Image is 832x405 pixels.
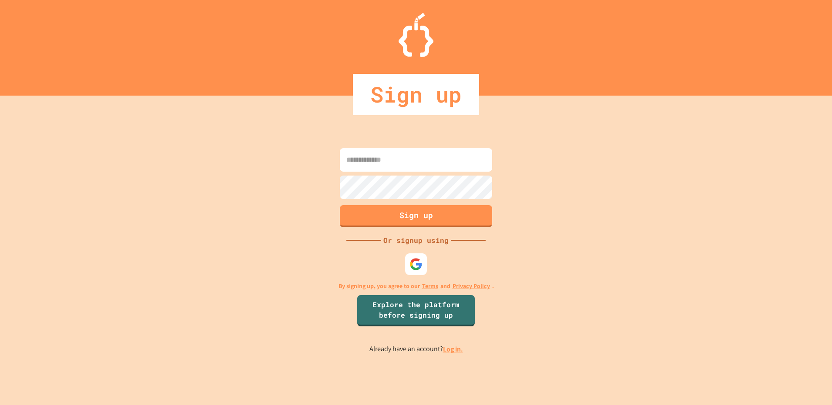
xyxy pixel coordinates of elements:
[443,345,463,354] a: Log in.
[340,205,492,227] button: Sign up
[339,282,494,291] p: By signing up, you agree to our and .
[357,295,475,326] a: Explore the platform before signing up
[422,282,438,291] a: Terms
[369,344,463,355] p: Already have an account?
[409,258,423,271] img: google-icon.svg
[453,282,490,291] a: Privacy Policy
[399,13,433,57] img: Logo.svg
[381,235,451,246] div: Or signup using
[353,74,479,115] div: Sign up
